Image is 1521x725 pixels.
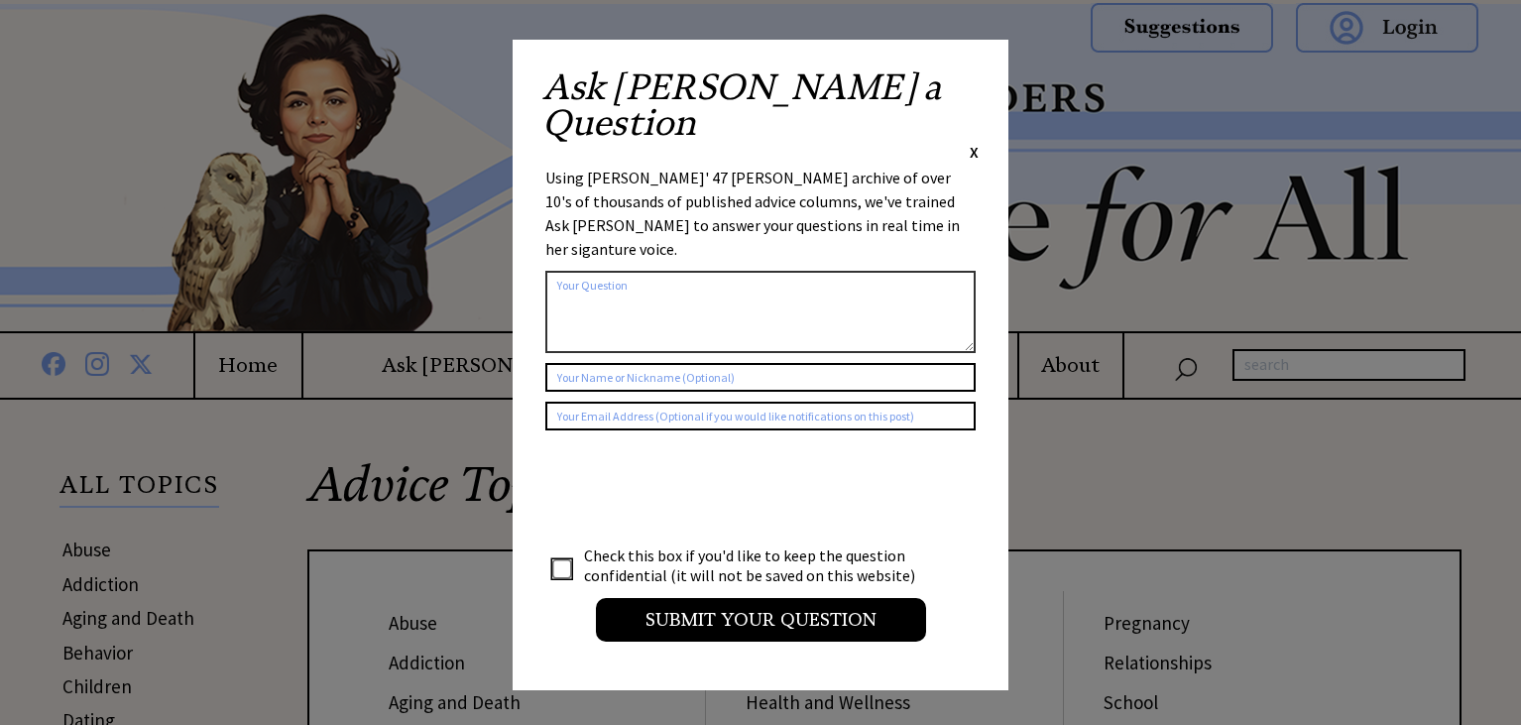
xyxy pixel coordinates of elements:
span: X [970,142,979,162]
td: Check this box if you'd like to keep the question confidential (it will not be saved on this webs... [583,544,934,586]
iframe: reCAPTCHA [545,450,847,528]
h2: Ask [PERSON_NAME] a Question [542,69,979,141]
input: Submit your Question [596,598,926,642]
div: Using [PERSON_NAME]' 47 [PERSON_NAME] archive of over 10's of thousands of published advice colum... [545,166,976,261]
input: Your Email Address (Optional if you would like notifications on this post) [545,402,976,430]
input: Your Name or Nickname (Optional) [545,363,976,392]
